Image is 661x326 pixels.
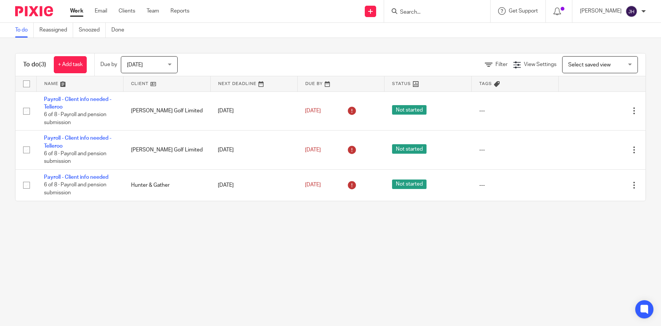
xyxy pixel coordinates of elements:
[54,56,87,73] a: + Add task
[15,23,34,38] a: To do
[210,170,297,201] td: [DATE]
[79,23,106,38] a: Snoozed
[568,62,611,68] span: Select saved view
[44,151,106,164] span: 6 of 8 · Payroll and pension submission
[392,180,427,189] span: Not started
[305,183,321,188] span: [DATE]
[44,183,106,196] span: 6 of 8 · Payroll and pension submission
[147,7,159,15] a: Team
[305,147,321,153] span: [DATE]
[210,91,297,131] td: [DATE]
[95,7,107,15] a: Email
[123,170,211,201] td: Hunter & Gather
[392,105,427,115] span: Not started
[625,5,638,17] img: svg%3E
[479,181,551,189] div: ---
[119,7,135,15] a: Clients
[111,23,130,38] a: Done
[524,62,556,67] span: View Settings
[509,8,538,14] span: Get Support
[479,107,551,115] div: ---
[399,9,467,16] input: Search
[580,7,622,15] p: [PERSON_NAME]
[210,131,297,170] td: [DATE]
[44,97,111,110] a: Payroll - Client info needed - Telleroo
[479,82,492,86] span: Tags
[495,62,508,67] span: Filter
[392,144,427,154] span: Not started
[15,6,53,16] img: Pixie
[479,146,551,154] div: ---
[123,91,211,131] td: [PERSON_NAME] Golf Limited
[70,7,83,15] a: Work
[44,135,111,148] a: Payroll - Client info needed - Telleroo
[23,61,46,69] h1: To do
[44,112,106,125] span: 6 of 8 · Payroll and pension submission
[39,23,73,38] a: Reassigned
[305,108,321,113] span: [DATE]
[170,7,189,15] a: Reports
[127,62,143,68] span: [DATE]
[100,61,117,68] p: Due by
[44,175,108,180] a: Payroll - Client info needed
[123,131,211,170] td: [PERSON_NAME] Golf Limited
[39,61,46,68] span: (3)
